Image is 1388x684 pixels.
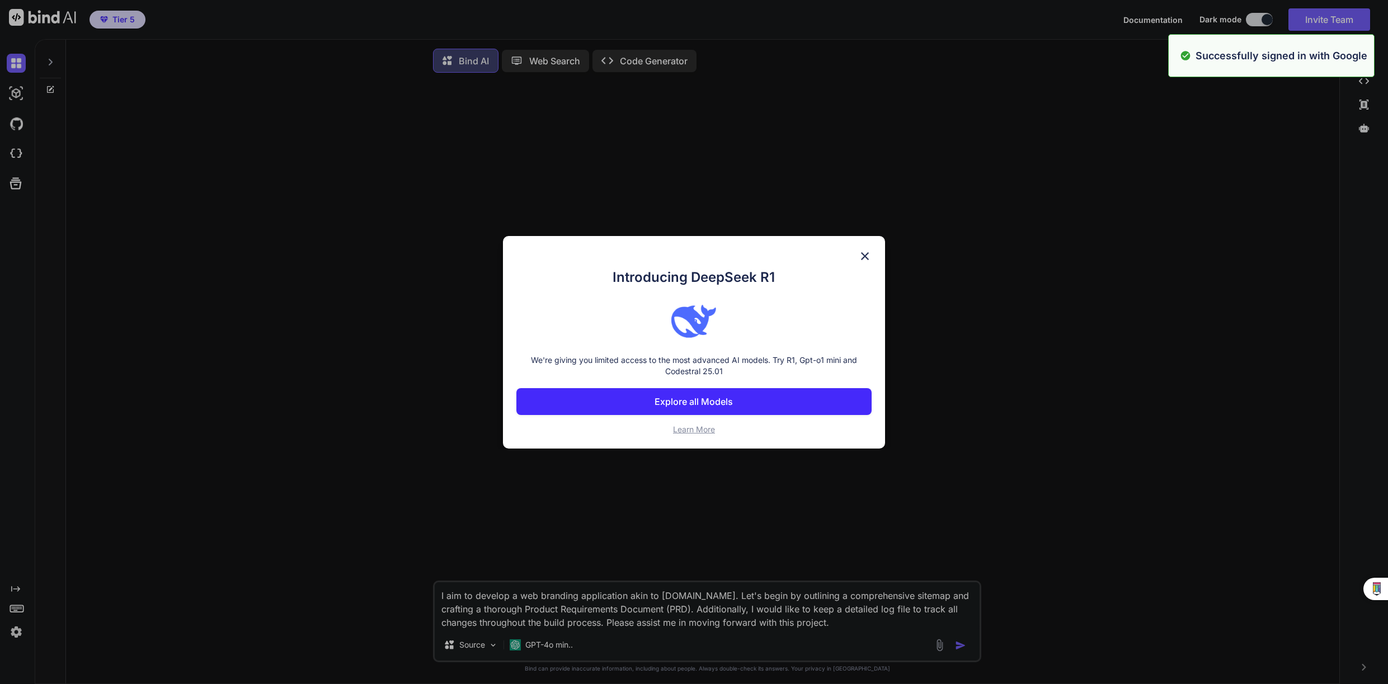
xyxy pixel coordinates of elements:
[1196,48,1367,63] p: Successfully signed in with Google
[516,267,871,287] h1: Introducing DeepSeek R1
[671,299,716,343] img: bind logo
[655,395,733,408] p: Explore all Models
[673,424,715,434] span: Learn More
[858,249,872,263] img: close
[516,388,871,415] button: Explore all Models
[516,355,871,377] p: We're giving you limited access to the most advanced AI models. Try R1, Gpt-o1 mini and Codestral...
[1180,48,1191,63] img: alert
